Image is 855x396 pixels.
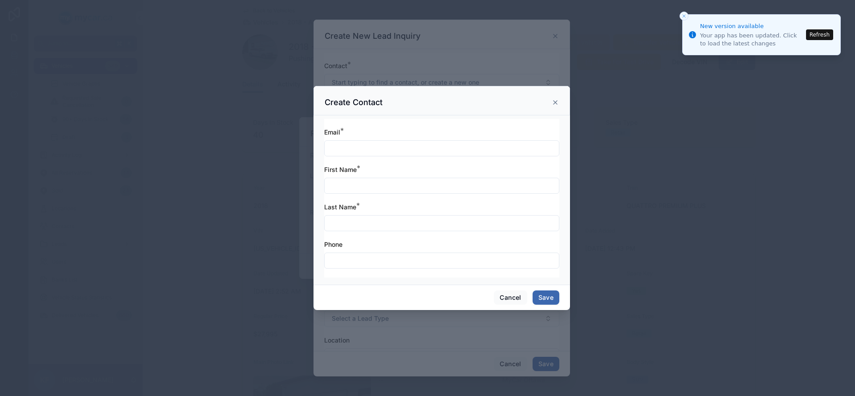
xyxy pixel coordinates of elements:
span: Email [324,128,340,136]
button: Save [533,290,559,305]
h3: Create Contact [325,97,383,108]
span: Last Name [324,203,356,211]
span: Phone [324,241,342,248]
span: First Name [324,166,357,173]
button: Close toast [680,12,688,20]
div: Your app has been updated. Click to load the latest changes [700,32,803,48]
button: Cancel [494,290,527,305]
button: Refresh [806,29,833,40]
div: New version available [700,22,803,31]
